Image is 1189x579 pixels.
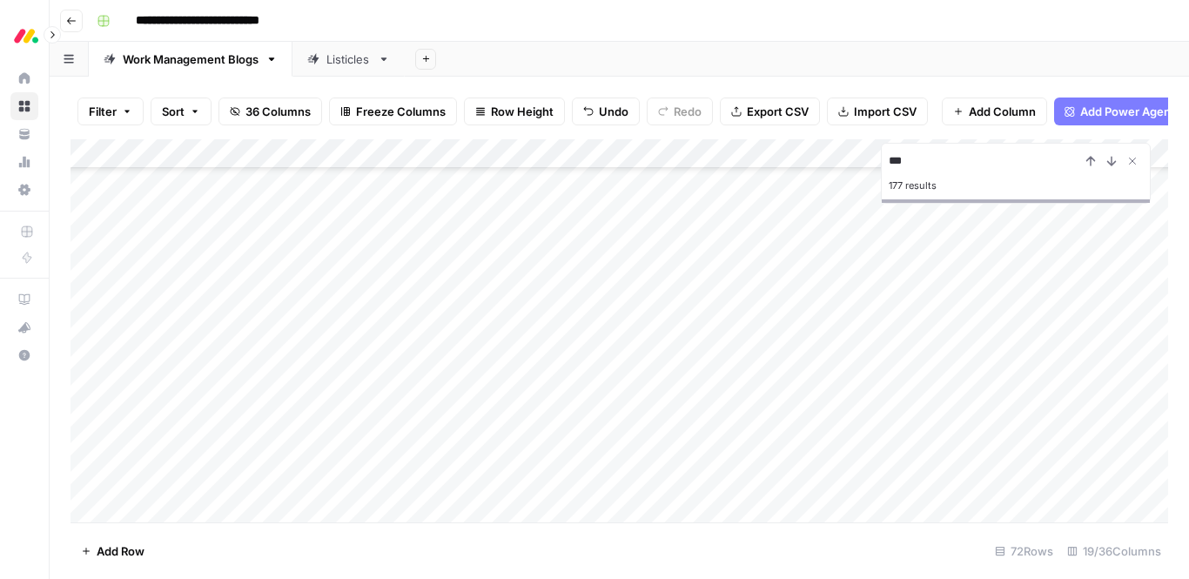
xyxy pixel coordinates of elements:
[162,103,185,120] span: Sort
[10,20,42,51] img: Monday.com Logo
[674,103,702,120] span: Redo
[747,103,809,120] span: Export CSV
[10,176,38,204] a: Settings
[10,14,38,57] button: Workspace: Monday.com
[10,64,38,92] a: Home
[720,98,820,125] button: Export CSV
[77,98,144,125] button: Filter
[245,103,311,120] span: 36 Columns
[491,103,554,120] span: Row Height
[572,98,640,125] button: Undo
[1122,151,1143,172] button: Close Search
[89,103,117,120] span: Filter
[647,98,713,125] button: Redo
[464,98,565,125] button: Row Height
[97,542,144,560] span: Add Row
[10,120,38,148] a: Your Data
[71,537,155,565] button: Add Row
[1080,103,1175,120] span: Add Power Agent
[889,175,1143,196] div: 177 results
[218,98,322,125] button: 36 Columns
[827,98,928,125] button: Import CSV
[1060,537,1168,565] div: 19/36 Columns
[854,103,917,120] span: Import CSV
[1101,151,1122,172] button: Next Result
[969,103,1036,120] span: Add Column
[123,50,259,68] div: Work Management Blogs
[10,148,38,176] a: Usage
[151,98,212,125] button: Sort
[1080,151,1101,172] button: Previous Result
[599,103,628,120] span: Undo
[10,313,38,341] button: What's new?
[326,50,371,68] div: Listicles
[1054,98,1186,125] button: Add Power Agent
[356,103,446,120] span: Freeze Columns
[89,42,292,77] a: Work Management Blogs
[988,537,1060,565] div: 72 Rows
[329,98,457,125] button: Freeze Columns
[10,341,38,369] button: Help + Support
[10,286,38,313] a: AirOps Academy
[10,92,38,120] a: Browse
[292,42,405,77] a: Listicles
[942,98,1047,125] button: Add Column
[11,314,37,340] div: What's new?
